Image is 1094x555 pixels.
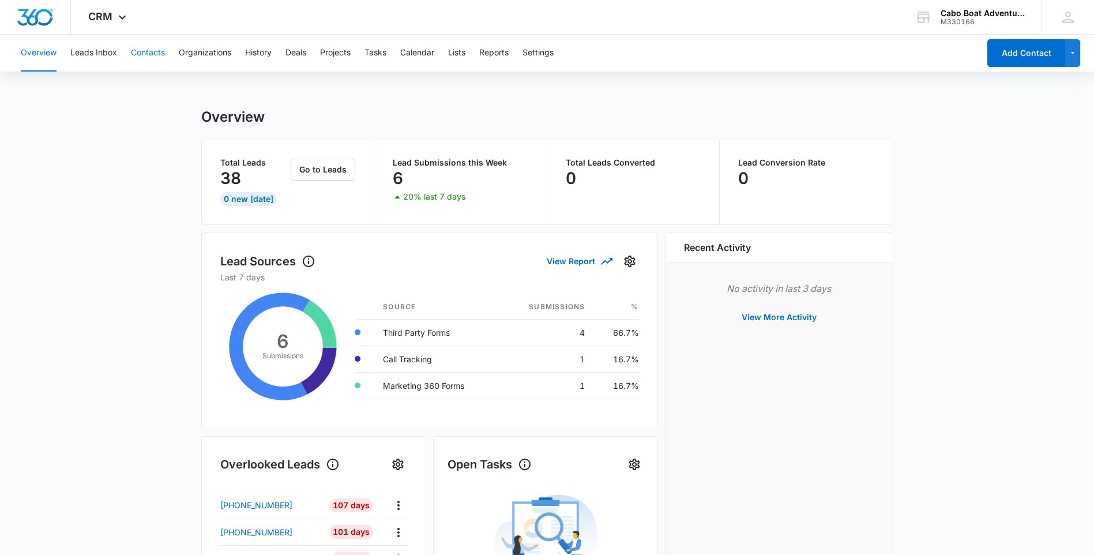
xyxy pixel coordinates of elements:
[220,499,321,511] a: [PHONE_NUMBER]
[201,108,265,126] h1: Overview
[500,319,594,346] td: 4
[941,9,1025,18] div: account name
[220,526,292,538] p: [PHONE_NUMBER]
[389,496,407,514] button: Actions
[625,455,644,474] button: Settings
[374,346,500,372] td: Call Tracking
[448,456,532,473] h1: Open Tasks
[621,252,639,271] button: Settings
[389,523,407,541] button: Actions
[594,295,638,320] th: %
[500,346,594,372] td: 1
[730,303,828,331] button: View More Activity
[684,282,874,295] p: No activity in last 3 days
[291,159,355,181] button: Go to Leads
[500,295,594,320] th: Submissions
[329,525,373,539] div: 101 Days
[220,271,639,283] p: Last 7 days
[220,499,292,511] p: [PHONE_NUMBER]
[500,372,594,399] td: 1
[522,35,554,72] button: Settings
[70,35,117,72] button: Leads Inbox
[220,169,241,187] p: 38
[400,35,434,72] button: Calendar
[566,159,701,167] p: Total Leads Converted
[987,39,1065,67] button: Add Contact
[291,164,355,174] a: Go to Leads
[448,35,465,72] button: Lists
[220,192,277,206] div: 0 New [DATE]
[374,295,500,320] th: Source
[245,35,272,72] button: History
[220,456,340,473] h1: Overlooked Leads
[738,159,874,167] p: Lead Conversion Rate
[566,169,576,187] p: 0
[220,159,289,167] p: Total Leads
[684,241,751,254] h6: Recent Activity
[21,35,57,72] button: Overview
[320,35,351,72] button: Projects
[479,35,509,72] button: Reports
[547,251,611,271] button: View Report
[393,169,403,187] p: 6
[364,35,386,72] button: Tasks
[220,253,315,270] h1: Lead Sources
[594,372,638,399] td: 16.7%
[403,193,465,201] p: 20% last 7 days
[374,372,500,399] td: Marketing 360 Forms
[179,35,231,72] button: Organizations
[738,169,749,187] p: 0
[88,10,112,22] span: CRM
[594,346,638,372] td: 16.7%
[374,319,500,346] td: Third Party Forms
[220,526,321,538] a: [PHONE_NUMBER]
[329,498,373,512] div: 107 Days
[285,35,306,72] button: Deals
[131,35,165,72] button: Contacts
[393,159,528,167] p: Lead Submissions this Week
[389,455,407,474] button: Settings
[941,18,1025,26] div: account id
[594,319,638,346] td: 66.7%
